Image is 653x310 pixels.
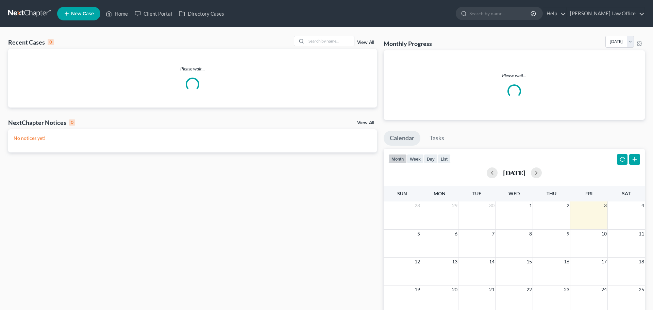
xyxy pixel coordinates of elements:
a: Help [543,7,566,20]
span: 28 [414,201,421,210]
div: Recent Cases [8,38,54,46]
div: 0 [69,119,75,126]
a: Home [102,7,131,20]
span: 10 [601,230,607,238]
span: Sun [397,191,407,196]
span: 11 [638,230,645,238]
span: Sat [622,191,631,196]
a: Client Portal [131,7,175,20]
span: 15 [526,258,533,266]
span: 9 [566,230,570,238]
span: 21 [488,285,495,294]
span: 1 [529,201,533,210]
button: week [407,154,424,163]
p: No notices yet! [14,135,371,142]
span: 5 [417,230,421,238]
a: Directory Cases [175,7,228,20]
span: Wed [508,191,520,196]
span: 3 [603,201,607,210]
span: 12 [414,258,421,266]
span: 7 [491,230,495,238]
button: list [438,154,451,163]
input: Search by name... [469,7,532,20]
span: Fri [585,191,592,196]
span: 30 [488,201,495,210]
span: 16 [563,258,570,266]
span: 29 [451,201,458,210]
input: Search by name... [306,36,354,46]
span: Tue [472,191,481,196]
a: View All [357,40,374,45]
span: 4 [641,201,645,210]
span: 14 [488,258,495,266]
a: View All [357,120,374,125]
span: 22 [526,285,533,294]
p: Please wait... [8,65,377,72]
p: Please wait... [389,72,639,79]
a: Tasks [423,131,450,146]
span: 20 [451,285,458,294]
span: 2 [566,201,570,210]
span: 24 [601,285,607,294]
span: 17 [601,258,607,266]
a: [PERSON_NAME] Law Office [567,7,644,20]
span: 19 [414,285,421,294]
span: 23 [563,285,570,294]
span: New Case [71,11,94,16]
div: NextChapter Notices [8,118,75,127]
span: 8 [529,230,533,238]
a: Calendar [384,131,420,146]
h3: Monthly Progress [384,39,432,48]
button: day [424,154,438,163]
span: 18 [638,258,645,266]
span: Mon [434,191,446,196]
div: 0 [48,39,54,45]
span: 13 [451,258,458,266]
span: 6 [454,230,458,238]
h2: [DATE] [503,169,525,176]
button: month [388,154,407,163]
span: 25 [638,285,645,294]
span: Thu [547,191,556,196]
